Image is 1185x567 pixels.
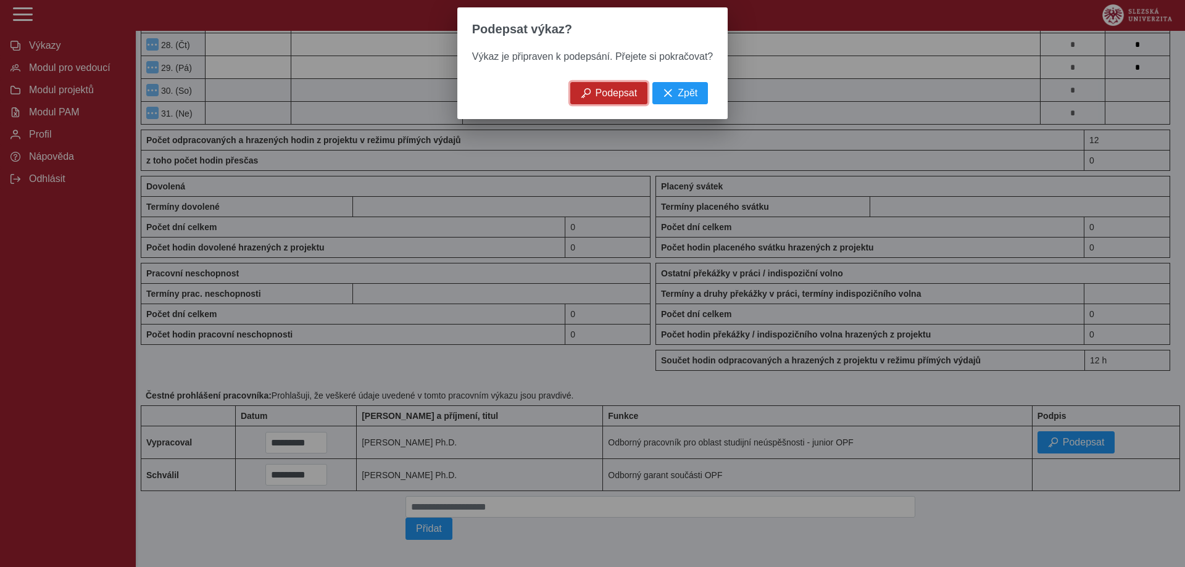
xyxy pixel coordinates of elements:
span: Podepsat výkaz? [472,22,572,36]
span: Výkaz je připraven k podepsání. Přejete si pokračovat? [472,51,713,62]
span: Podepsat [596,88,638,99]
button: Podepsat [570,82,648,104]
button: Zpět [652,82,708,104]
span: Zpět [678,88,697,99]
